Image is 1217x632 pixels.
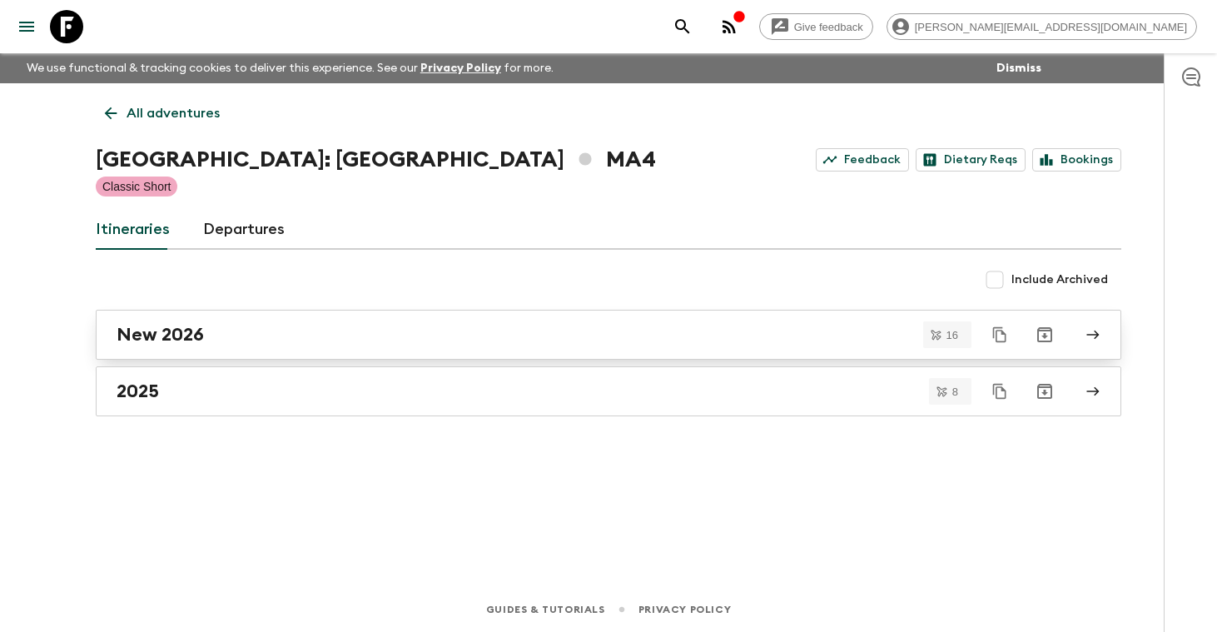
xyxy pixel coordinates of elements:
[816,148,909,172] a: Feedback
[102,178,171,195] p: Classic Short
[1011,271,1108,288] span: Include Archived
[916,148,1026,172] a: Dietary Reqs
[759,13,873,40] a: Give feedback
[942,386,968,397] span: 8
[96,97,229,130] a: All adventures
[420,62,501,74] a: Privacy Policy
[1028,318,1061,351] button: Archive
[127,103,220,123] p: All adventures
[1028,375,1061,408] button: Archive
[1032,148,1121,172] a: Bookings
[96,143,656,177] h1: [GEOGRAPHIC_DATA]: [GEOGRAPHIC_DATA] MA4
[96,210,170,250] a: Itineraries
[638,600,731,619] a: Privacy Policy
[117,324,204,346] h2: New 2026
[96,310,1121,360] a: New 2026
[936,330,968,341] span: 16
[20,53,560,83] p: We use functional & tracking cookies to deliver this experience. See our for more.
[906,21,1196,33] span: [PERSON_NAME][EMAIL_ADDRESS][DOMAIN_NAME]
[486,600,605,619] a: Guides & Tutorials
[887,13,1197,40] div: [PERSON_NAME][EMAIL_ADDRESS][DOMAIN_NAME]
[992,57,1046,80] button: Dismiss
[666,10,699,43] button: search adventures
[785,21,872,33] span: Give feedback
[985,376,1015,406] button: Duplicate
[96,366,1121,416] a: 2025
[985,320,1015,350] button: Duplicate
[117,381,159,402] h2: 2025
[10,10,43,43] button: menu
[203,210,285,250] a: Departures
